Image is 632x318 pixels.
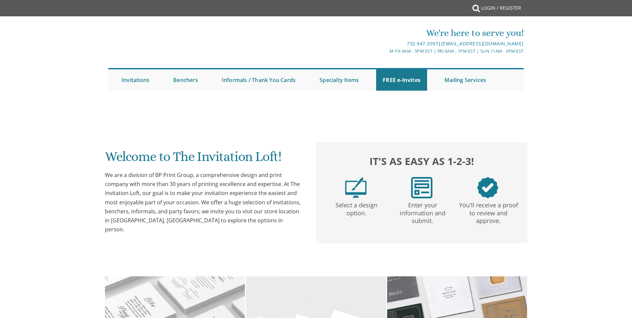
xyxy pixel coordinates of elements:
div: M-Th 9am - 5pm EST | Fri 9am - 1pm EST | Sun 11am - 3pm EST [247,48,524,55]
a: FREE e-Invites [376,69,427,91]
img: step2.png [411,177,432,198]
a: Benchers [167,69,205,91]
p: You'll receive a proof to review and approve. [457,198,520,225]
div: We are a division of BP Print Group, a comprehensive design and print company with more than 30 y... [105,171,303,234]
img: step1.png [345,177,366,198]
a: Specialty Items [313,69,365,91]
img: step3.png [477,177,498,198]
a: Invitations [115,69,156,91]
a: 732.947.3597 [407,40,438,47]
p: Enter your information and submit. [391,198,454,225]
a: Informals / Thank You Cards [215,69,302,91]
a: Mailing Services [438,69,493,91]
div: | [247,40,524,48]
a: [EMAIL_ADDRESS][DOMAIN_NAME] [441,40,524,47]
h1: Welcome to The Invitation Loft! [105,149,303,169]
div: We're here to serve you! [247,26,524,40]
h2: It's as easy as 1-2-3! [323,154,521,169]
p: Select a design option. [325,198,388,217]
